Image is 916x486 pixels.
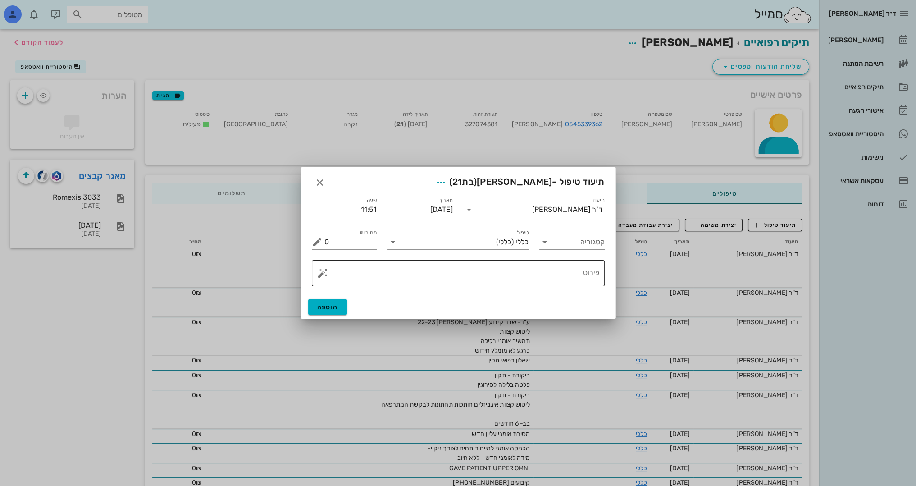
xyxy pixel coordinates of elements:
label: תיעוד [592,197,605,204]
label: טיפול [517,229,529,236]
button: מחיר ₪ appended action [312,237,323,248]
span: הוספה [317,303,338,311]
span: (כללי) [496,238,514,246]
label: מחיר ₪ [360,229,377,236]
span: כללי [515,238,529,246]
label: שעה [367,197,377,204]
span: 21 [452,176,462,187]
div: ד"ר [PERSON_NAME] [532,206,603,214]
span: תיעוד טיפול - [433,174,605,191]
span: (בת ) [449,176,477,187]
span: [PERSON_NAME] [477,176,552,187]
label: תאריך [438,197,453,204]
div: תיעודד"ר [PERSON_NAME] [464,202,605,217]
button: הוספה [308,299,347,315]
